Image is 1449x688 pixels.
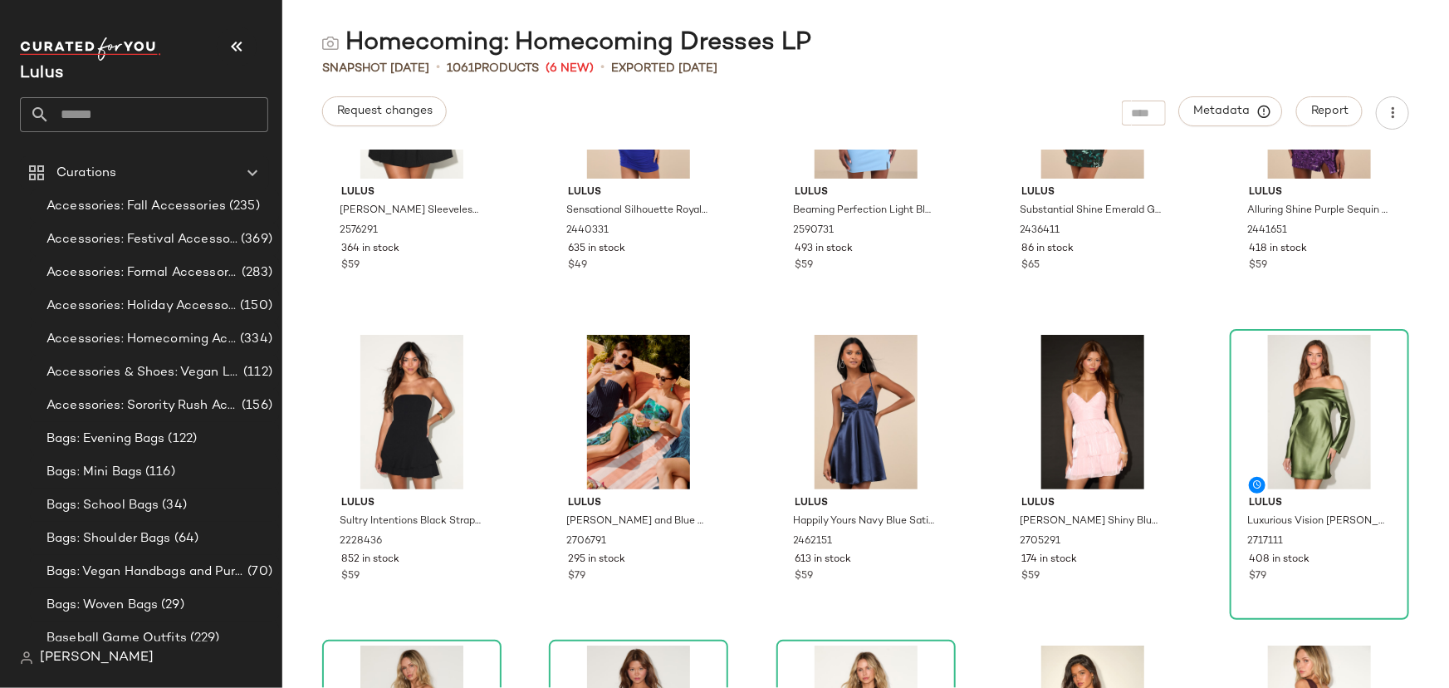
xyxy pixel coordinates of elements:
[1236,335,1403,489] img: 2717111_01_hero_2025-08-14.jpg
[795,258,814,273] span: $59
[159,496,187,515] span: (34)
[568,553,625,568] span: 295 in stock
[341,496,482,511] span: Lulus
[795,242,854,257] span: 493 in stock
[47,563,244,582] span: Bags: Vegan Handbags and Purses
[328,335,496,489] img: 2228436_2_01_hero_Retakes_2025-07-29.jpg
[794,514,935,529] span: Happily Yours Navy Blue Satin Skater Mini Dress
[1021,224,1060,238] span: 2436411
[795,185,937,200] span: Lulus
[611,60,717,77] p: Exported [DATE]
[20,651,33,665] img: svg%3e
[47,230,237,249] span: Accessories: Festival Accessories
[47,330,237,349] span: Accessories: Homecoming Accessories
[47,629,187,648] span: Baseball Game Outfits
[795,553,852,568] span: 613 in stock
[1247,204,1388,219] span: Alluring Shine Purple Sequin One-Shoulder Mini Dress
[1022,553,1078,568] span: 174 in stock
[566,224,609,238] span: 2440331
[340,204,481,219] span: [PERSON_NAME] Sleeveless Pleated Mini Dress
[322,60,429,77] span: Snapshot [DATE]
[40,648,154,668] span: [PERSON_NAME]
[1021,514,1162,529] span: [PERSON_NAME] Shiny Blush Pink Tiered Mini Dress
[1249,258,1267,273] span: $59
[1249,569,1266,584] span: $79
[238,263,272,283] span: (283)
[1249,242,1307,257] span: 418 in stock
[171,529,199,548] span: (64)
[782,335,950,489] img: 11936041_2462151.jpg
[1022,258,1040,273] span: $65
[340,534,382,549] span: 2228436
[568,258,587,273] span: $49
[341,553,399,568] span: 852 in stock
[237,297,272,316] span: (150)
[566,534,606,549] span: 2706791
[1249,553,1309,568] span: 408 in stock
[47,197,226,216] span: Accessories: Fall Accessories
[1247,224,1287,238] span: 2441651
[555,335,722,489] img: 12992221_2706791.jpg
[1022,185,1163,200] span: Lulus
[795,496,937,511] span: Lulus
[1009,335,1177,489] img: 2705291_01_hero_2025-07-22.jpg
[47,297,237,316] span: Accessories: Holiday Accessories
[1310,105,1349,118] span: Report
[1022,242,1075,257] span: 86 in stock
[322,27,811,60] div: Homecoming: Homecoming Dresses LP
[341,242,399,257] span: 364 in stock
[47,263,238,283] span: Accessories: Formal Accessories
[1022,496,1163,511] span: Lulus
[341,185,482,200] span: Lulus
[47,496,159,515] span: Bags: School Bags
[158,596,184,615] span: (29)
[568,496,709,511] span: Lulus
[1249,496,1390,511] span: Lulus
[340,514,481,529] span: Sultry Intentions Black Strapless Ruffled Mini Dress
[794,534,833,549] span: 2462151
[237,330,272,349] span: (334)
[341,258,360,273] span: $59
[20,65,63,82] span: Current Company Name
[340,224,378,238] span: 2576291
[1296,96,1363,126] button: Report
[1249,185,1390,200] span: Lulus
[568,185,709,200] span: Lulus
[568,242,625,257] span: 635 in stock
[1179,96,1283,126] button: Metadata
[794,204,935,219] span: Beaming Perfection Light Blue Pearl Organza Tie-Strap Mini Dress
[600,58,605,78] span: •
[165,430,198,449] span: (122)
[47,529,171,548] span: Bags: Shoulder Bags
[1193,104,1269,119] span: Metadata
[1021,534,1061,549] span: 2705291
[47,463,142,482] span: Bags: Mini Bags
[322,35,339,52] img: svg%3e
[566,514,707,529] span: [PERSON_NAME] and Blue Abstract Strapless Sash Mini Dress
[322,96,447,126] button: Request changes
[56,164,116,183] span: Curations
[1021,204,1162,219] span: Substantial Shine Emerald Green Sequin Backless Mini Dress
[341,569,360,584] span: $59
[447,60,539,77] div: Products
[566,204,707,219] span: Sensational Silhouette Royal Blue Mesh Ruched Lace-Up Mini Dress
[795,569,814,584] span: $59
[1247,534,1283,549] span: 2717111
[436,58,440,78] span: •
[142,463,175,482] span: (116)
[1247,514,1388,529] span: Luxurious Vision [PERSON_NAME] Satin Off-the-Shoulder Mini Dress
[244,563,272,582] span: (70)
[47,430,165,449] span: Bags: Evening Bags
[568,569,585,584] span: $79
[47,363,240,382] span: Accessories & Shoes: Vegan Leather
[20,37,161,61] img: cfy_white_logo.C9jOOHJF.svg
[240,363,272,382] span: (112)
[546,60,594,77] span: (6 New)
[187,629,220,648] span: (229)
[447,62,474,75] span: 1061
[794,224,835,238] span: 2590731
[1022,569,1040,584] span: $59
[47,596,158,615] span: Bags: Woven Bags
[47,396,238,415] span: Accessories: Sorority Rush Accessories
[226,197,260,216] span: (235)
